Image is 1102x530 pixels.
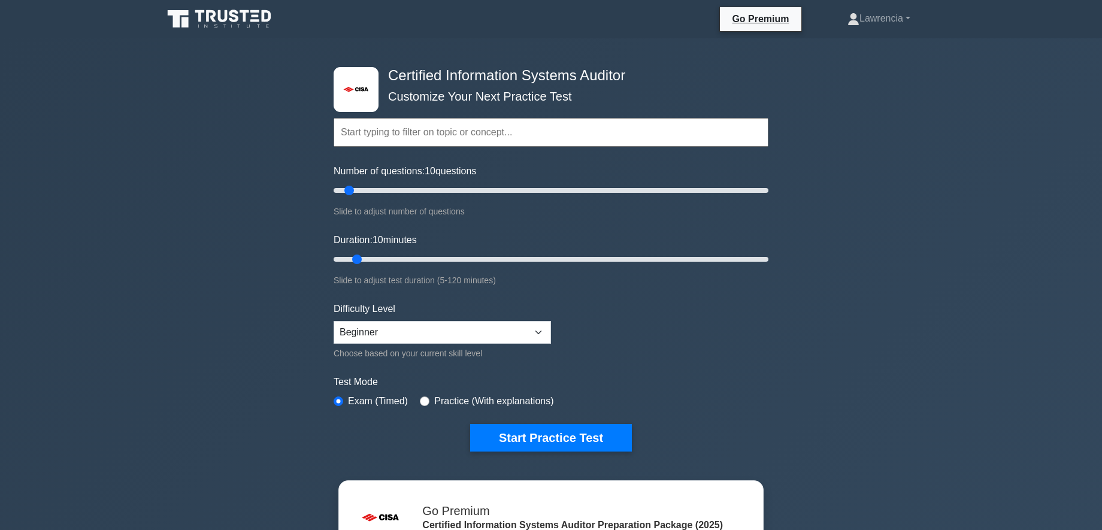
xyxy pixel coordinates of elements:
label: Duration: minutes [334,233,417,247]
div: Slide to adjust test duration (5-120 minutes) [334,273,768,287]
button: Start Practice Test [470,424,632,452]
h4: Certified Information Systems Auditor [383,67,710,84]
a: Lawrencia [819,7,939,31]
label: Number of questions: questions [334,164,476,178]
span: 10 [425,166,435,176]
a: Go Premium [725,11,796,26]
label: Practice (With explanations) [434,394,553,408]
div: Slide to adjust number of questions [334,204,768,219]
label: Difficulty Level [334,302,395,316]
input: Start typing to filter on topic or concept... [334,118,768,147]
span: 10 [373,235,383,245]
div: Choose based on your current skill level [334,346,551,361]
label: Exam (Timed) [348,394,408,408]
label: Test Mode [334,375,768,389]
